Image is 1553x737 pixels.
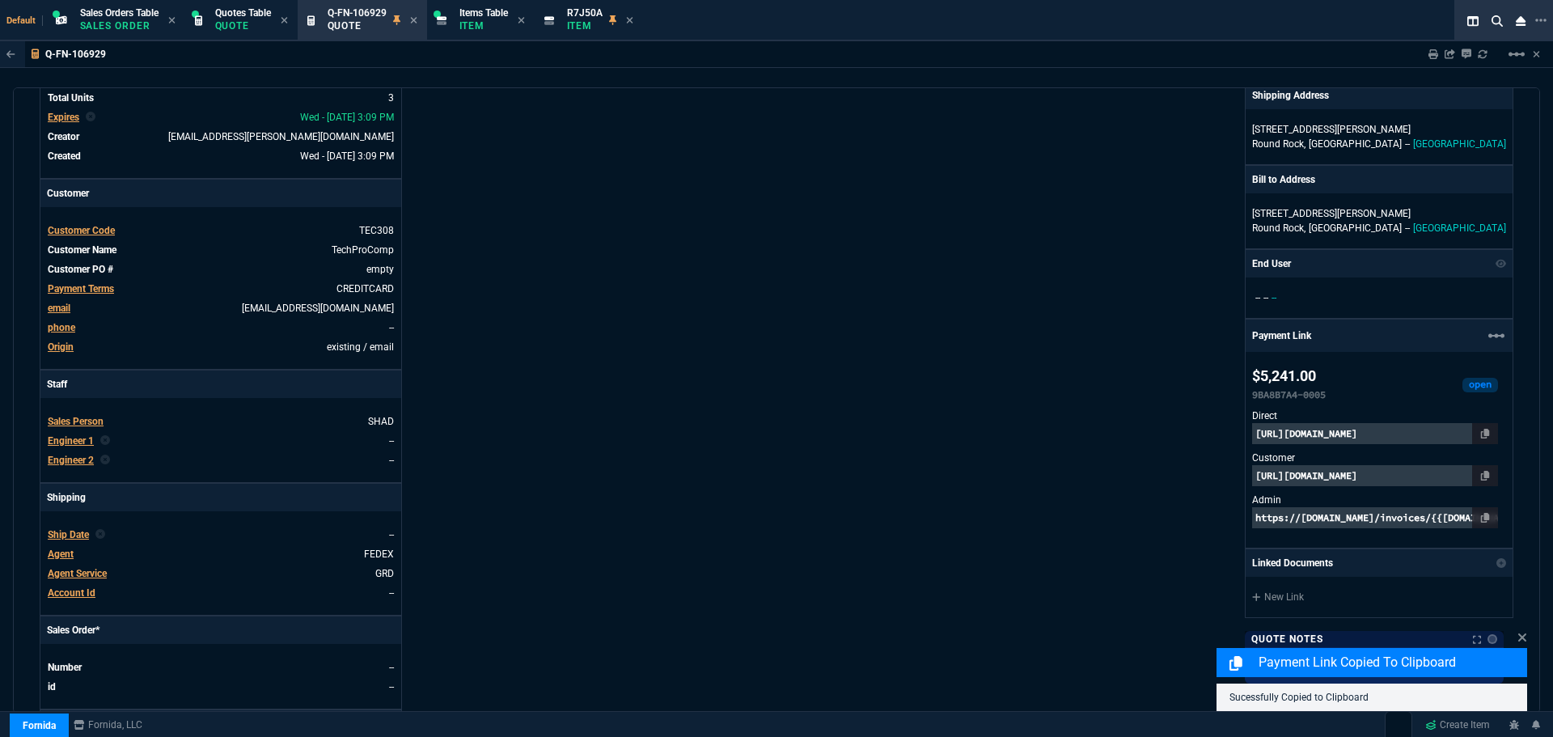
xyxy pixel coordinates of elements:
mat-icon: Example home icon [1487,326,1506,345]
span: Creator [48,131,79,142]
p: End User [1252,256,1291,271]
p: Payment Link Copied to Clipboard [1259,653,1524,672]
tr: undefined [47,148,395,164]
a: -- [389,587,394,599]
span: [GEOGRAPHIC_DATA] [1413,138,1506,150]
nx-icon: Close Tab [281,15,288,28]
tr: undefined [47,242,395,258]
span: Round Rock, [1252,222,1305,234]
span: Payment Terms [48,283,114,294]
tr: undefined [47,585,395,601]
p: Sucessfully Copied to Clipboard [1229,690,1514,705]
p: Quote [328,19,387,32]
nx-icon: Clear selected rep [100,453,110,468]
p: Quote [215,19,271,32]
a: Origin [48,341,74,353]
a: -- [389,455,394,466]
a: -- [389,435,394,447]
span: Items Table [459,7,508,19]
p: Item [459,19,508,32]
p: [STREET_ADDRESS][PERSON_NAME] [1252,206,1506,221]
tr: undefined [47,129,395,145]
nx-icon: Back to Table [6,49,15,60]
span: 3 [388,92,394,104]
span: Expires [48,112,79,123]
p: Linked Documents [1252,556,1333,570]
nx-icon: Clear selected rep [86,110,95,125]
nx-icon: Close Tab [518,15,525,28]
tr: undefined [47,339,395,355]
span: Agent Service [48,568,107,579]
a: -- [389,322,394,333]
a: SHAD [368,416,394,427]
tr: undefined [47,109,395,125]
tr: slobo@techprocomp.com [47,300,395,316]
tr: undefined [47,565,395,582]
span: Q-FN-106929 [328,7,387,19]
tr: undefined [47,413,395,430]
span: phone [48,322,75,333]
p: Item [567,19,603,32]
a: New Link [1252,590,1506,604]
p: https://[DOMAIN_NAME]/invoices/{{[DOMAIN_NAME]}} [1252,507,1498,528]
span: -- [1405,138,1410,150]
span: -- [1263,292,1268,303]
a: empty [366,264,394,275]
p: Direct [1252,409,1498,423]
p: Customer [1252,451,1498,465]
p: Staff [40,371,401,398]
a: FEDEX [364,549,394,560]
nx-icon: Split Panels [1461,11,1485,31]
tr: undefined [47,261,395,277]
span: Quotes Table [215,7,271,19]
p: [STREET_ADDRESS][PERSON_NAME] [1252,122,1506,137]
span: Account Id [48,587,95,599]
span: [GEOGRAPHIC_DATA] [1413,222,1506,234]
p: Bill to Address [1252,172,1315,187]
p: $5,241.00 [1252,365,1326,388]
tr: undefined [47,452,395,468]
div: open [1462,378,1498,392]
a: -- [389,662,394,673]
a: GRD [375,568,394,579]
span: Number [48,662,82,673]
p: Q-FN-106929 [45,48,106,61]
a: CREDITCARD [336,283,394,294]
span: Customer Name [48,244,116,256]
span: TEC308 [359,225,394,236]
span: Round Rock, [1252,138,1305,150]
span: [GEOGRAPHIC_DATA] [1309,222,1402,234]
tr: undefined [47,90,395,106]
a: Hide Workbench [1533,48,1540,61]
a: TechProComp [332,244,394,256]
span: Customer Code [48,225,115,236]
nx-icon: Clear selected rep [100,434,110,448]
a: Create Item [1419,713,1496,737]
span: 2025-09-17T15:09:00.360Z [300,150,394,162]
span: -- [1272,292,1276,303]
p: Payment Link [1252,328,1311,343]
tr: undefined [47,546,395,562]
span: Created [48,150,81,162]
p: Shipping Address [1252,88,1329,103]
tr: undefined [47,281,395,297]
tr: undefined [47,659,395,676]
tr: undefined [47,527,395,543]
span: 2025-10-01T15:09:00.360Z [300,112,394,123]
p: [URL][DOMAIN_NAME] [1252,423,1498,444]
span: -- [1255,292,1260,303]
nx-icon: Close Tab [168,15,176,28]
span: Sales Person [48,416,104,427]
mat-icon: Example home icon [1507,44,1526,64]
nx-icon: Open New Tab [1535,13,1547,28]
span: seti.shadab@fornida.com [168,131,394,142]
span: Engineer 2 [48,455,94,466]
p: Sales Order [80,19,159,32]
nx-icon: Close Workbench [1509,11,1532,31]
span: -- [389,529,394,540]
nx-icon: Close Tab [410,15,417,28]
p: Admin [1252,493,1498,507]
span: email [48,303,70,314]
span: Customer PO # [48,264,113,275]
p: 9BA8B7A4-0005 [1252,388,1326,402]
